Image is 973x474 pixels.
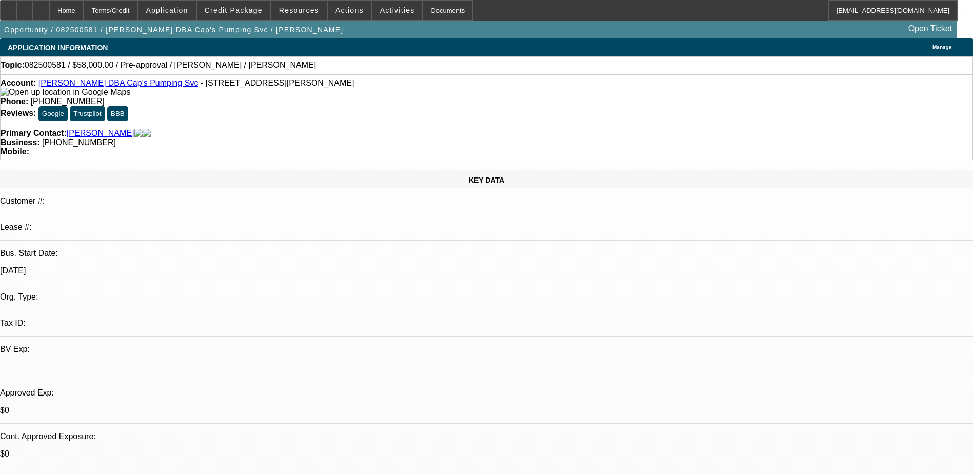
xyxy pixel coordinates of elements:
a: [PERSON_NAME] DBA Cap's Pumping Svc [38,78,198,87]
span: Resources [279,6,319,14]
button: Actions [328,1,371,20]
button: Application [138,1,195,20]
span: Actions [335,6,364,14]
span: [PHONE_NUMBER] [31,97,105,106]
button: Resources [271,1,327,20]
strong: Phone: [1,97,28,106]
strong: Mobile: [1,147,29,156]
span: Application [146,6,188,14]
button: Activities [372,1,423,20]
span: 082500581 / $58,000.00 / Pre-approval / [PERSON_NAME] / [PERSON_NAME] [25,61,316,70]
strong: Primary Contact: [1,129,67,138]
span: [PHONE_NUMBER] [42,138,116,147]
strong: Reviews: [1,109,36,117]
a: View Google Maps [1,88,130,96]
span: - [STREET_ADDRESS][PERSON_NAME] [201,78,354,87]
span: APPLICATION INFORMATION [8,44,108,52]
span: Opportunity / 082500581 / [PERSON_NAME] DBA Cap's Pumping Svc / [PERSON_NAME] [4,26,344,34]
button: Credit Package [197,1,270,20]
span: Activities [380,6,415,14]
button: Google [38,106,68,121]
span: Credit Package [205,6,263,14]
img: facebook-icon.png [134,129,143,138]
a: [PERSON_NAME] [67,129,134,138]
img: linkedin-icon.png [143,129,151,138]
a: Open Ticket [904,20,956,37]
img: Open up location in Google Maps [1,88,130,97]
span: Manage [932,45,951,50]
button: BBB [107,106,128,121]
strong: Topic: [1,61,25,70]
strong: Business: [1,138,39,147]
strong: Account: [1,78,36,87]
span: KEY DATA [469,176,504,184]
button: Trustpilot [70,106,105,121]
